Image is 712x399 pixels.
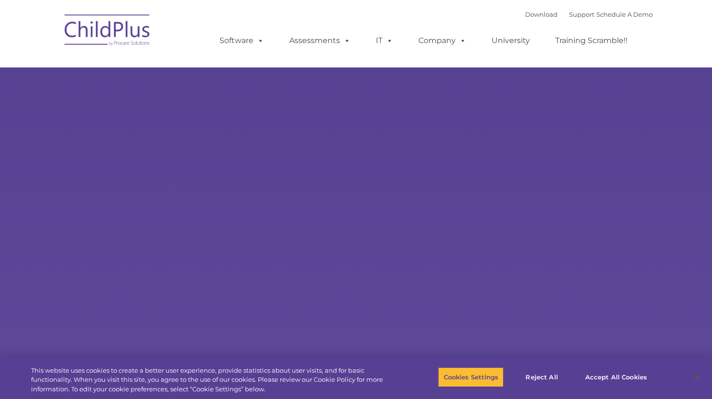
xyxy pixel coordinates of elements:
font: | [525,11,653,18]
div: This website uses cookies to create a better user experience, provide statistics about user visit... [31,366,392,394]
button: Reject All [512,367,571,387]
a: IT [366,31,403,50]
img: ChildPlus by Procare Solutions [60,8,155,55]
a: Assessments [280,31,360,50]
button: Close [686,366,707,388]
a: Support [569,11,594,18]
a: Training Scramble!! [546,31,637,50]
a: Download [525,11,558,18]
button: Accept All Cookies [580,367,652,387]
a: Company [409,31,476,50]
a: Software [210,31,274,50]
button: Cookies Settings [438,367,504,387]
a: University [482,31,539,50]
a: Schedule A Demo [596,11,653,18]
